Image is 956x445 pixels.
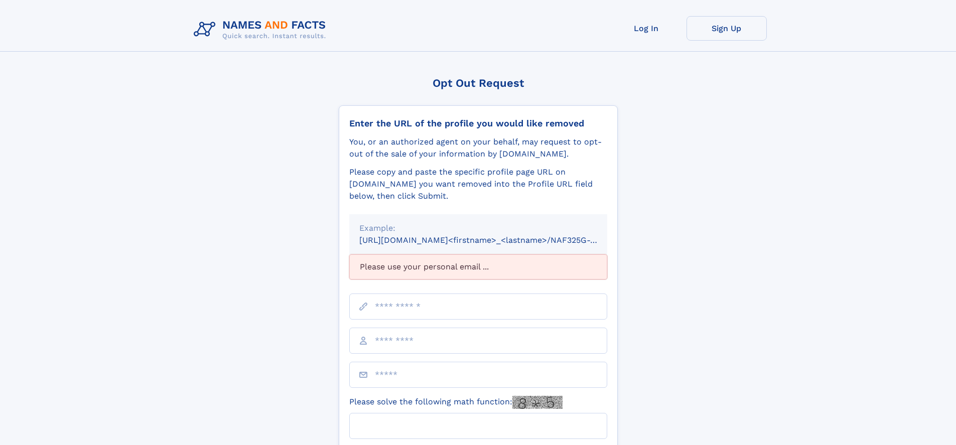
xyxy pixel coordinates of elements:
div: You, or an authorized agent on your behalf, may request to opt-out of the sale of your informatio... [349,136,607,160]
label: Please solve the following math function: [349,396,563,409]
img: Logo Names and Facts [190,16,334,43]
div: Opt Out Request [339,77,618,89]
a: Log In [606,16,687,41]
a: Sign Up [687,16,767,41]
div: Please copy and paste the specific profile page URL on [DOMAIN_NAME] you want removed into the Pr... [349,166,607,202]
div: Please use your personal email ... [349,254,607,279]
div: Example: [359,222,597,234]
small: [URL][DOMAIN_NAME]<firstname>_<lastname>/NAF325G-xxxxxxxx [359,235,626,245]
div: Enter the URL of the profile you would like removed [349,118,607,129]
